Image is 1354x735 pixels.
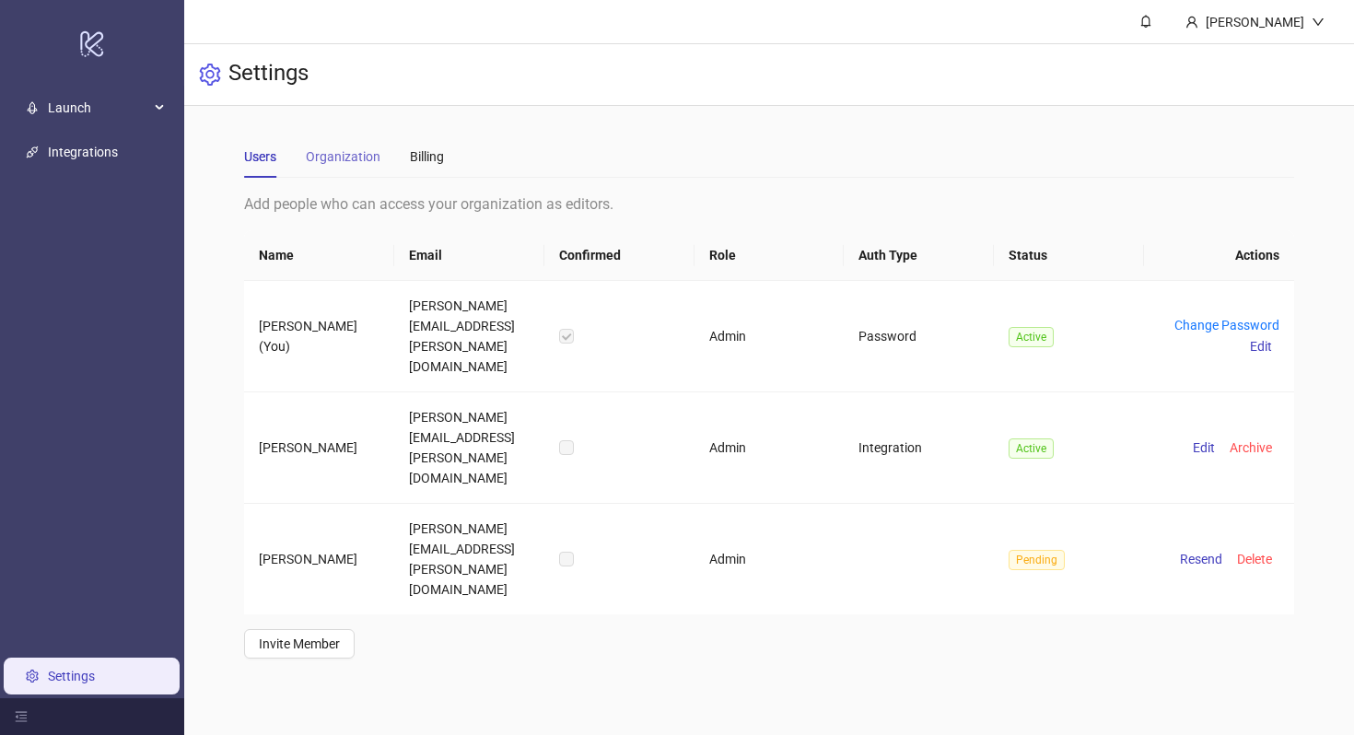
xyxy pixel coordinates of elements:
[1180,552,1222,566] span: Resend
[244,230,394,281] th: Name
[1198,12,1312,32] div: [PERSON_NAME]
[15,710,28,723] span: menu-fold
[1174,318,1279,332] a: Change Password
[1193,440,1215,455] span: Edit
[1173,548,1230,570] button: Resend
[844,392,994,504] td: Integration
[244,192,1294,216] div: Add people who can access your organization as editors.
[48,145,118,159] a: Integrations
[695,230,845,281] th: Role
[695,504,845,614] td: Admin
[1243,335,1279,357] button: Edit
[48,89,149,126] span: Launch
[394,281,544,392] td: [PERSON_NAME][EMAIL_ADDRESS][PERSON_NAME][DOMAIN_NAME]
[994,230,1144,281] th: Status
[244,281,394,392] td: [PERSON_NAME] (You)
[1009,327,1054,347] span: Active
[1312,16,1325,29] span: down
[1222,437,1279,459] button: Archive
[1230,440,1272,455] span: Archive
[244,629,355,659] button: Invite Member
[394,230,544,281] th: Email
[244,504,394,614] td: [PERSON_NAME]
[306,146,380,167] div: Organization
[244,392,394,504] td: [PERSON_NAME]
[1230,548,1279,570] button: Delete
[1009,550,1065,570] span: Pending
[1185,16,1198,29] span: user
[695,281,845,392] td: Admin
[695,392,845,504] td: Admin
[1250,339,1272,354] span: Edit
[844,281,994,392] td: Password
[26,101,39,114] span: rocket
[1185,437,1222,459] button: Edit
[394,504,544,614] td: [PERSON_NAME][EMAIL_ADDRESS][PERSON_NAME][DOMAIN_NAME]
[48,669,95,683] a: Settings
[244,146,276,167] div: Users
[1237,552,1272,566] span: Delete
[544,230,695,281] th: Confirmed
[1144,230,1294,281] th: Actions
[199,64,221,86] span: setting
[259,636,340,651] span: Invite Member
[228,59,309,90] h3: Settings
[1009,438,1054,459] span: Active
[394,392,544,504] td: [PERSON_NAME][EMAIL_ADDRESS][PERSON_NAME][DOMAIN_NAME]
[844,230,994,281] th: Auth Type
[410,146,444,167] div: Billing
[1139,15,1152,28] span: bell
